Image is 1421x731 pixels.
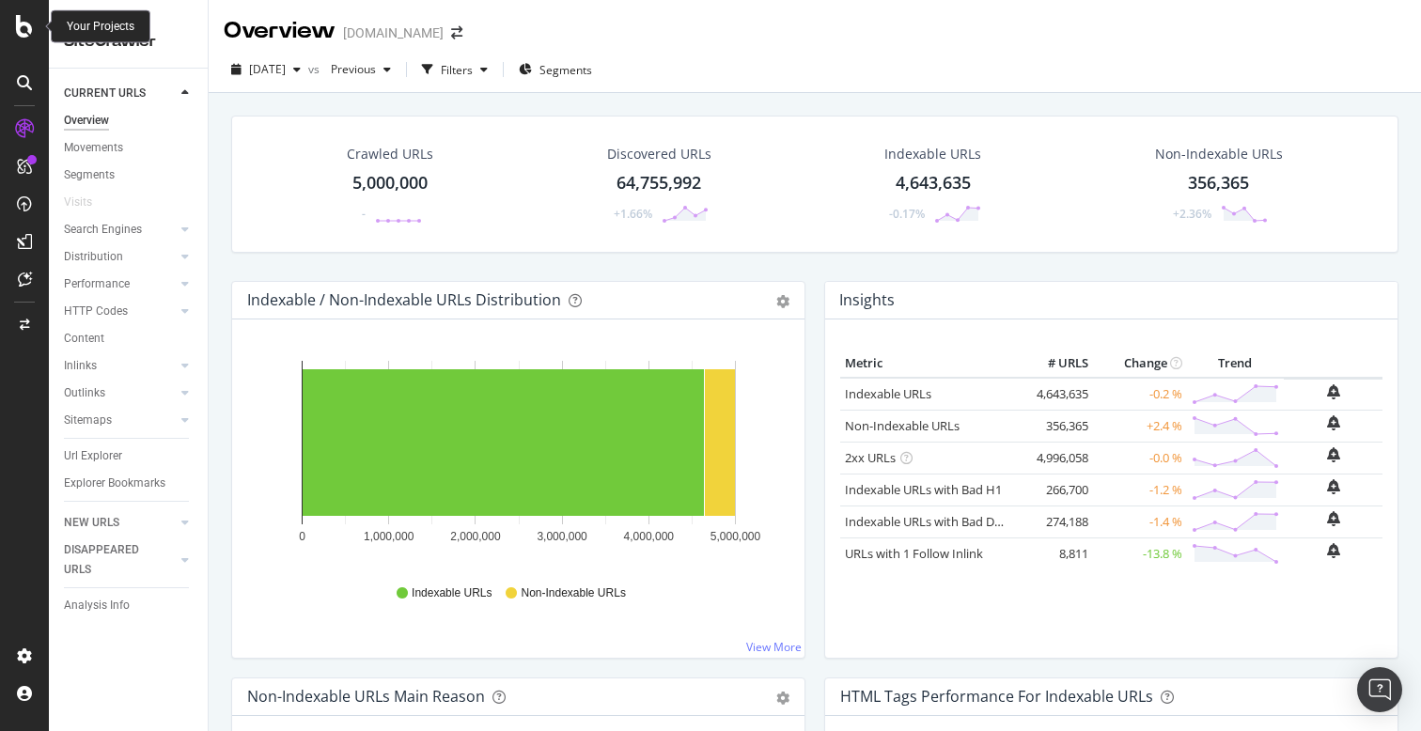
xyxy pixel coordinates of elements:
[67,19,134,35] div: Your Projects
[64,383,105,403] div: Outlinks
[64,356,97,376] div: Inlinks
[624,530,675,543] text: 4,000,000
[249,61,286,77] span: 2025 Aug. 15th
[776,692,789,705] div: gear
[64,446,122,466] div: Url Explorer
[64,193,92,212] div: Visits
[539,62,592,78] span: Segments
[224,15,336,47] div: Overview
[450,530,501,543] text: 2,000,000
[884,145,981,163] div: Indexable URLs
[64,138,195,158] a: Movements
[308,61,323,77] span: vs
[1018,350,1093,378] th: # URLS
[845,545,983,562] a: URLs with 1 Follow Inlink
[1093,350,1187,378] th: Change
[845,481,1002,498] a: Indexable URLs with Bad H1
[323,61,376,77] span: Previous
[537,530,587,543] text: 3,000,000
[1093,537,1187,569] td: -13.8 %
[64,274,130,294] div: Performance
[1155,145,1283,163] div: Non-Indexable URLs
[511,54,600,85] button: Segments
[64,474,165,493] div: Explorer Bookmarks
[776,295,789,308] div: gear
[1327,479,1340,494] div: bell-plus
[247,350,789,568] svg: A chart.
[64,193,111,212] a: Visits
[64,540,159,580] div: DISAPPEARED URLS
[412,585,492,601] span: Indexable URLs
[64,596,195,615] a: Analysis Info
[845,513,1050,530] a: Indexable URLs with Bad Description
[845,449,896,466] a: 2xx URLs
[364,530,414,543] text: 1,000,000
[362,206,366,222] div: -
[64,165,195,185] a: Segments
[840,350,1018,378] th: Metric
[889,206,925,222] div: -0.17%
[607,145,711,163] div: Discovered URLs
[896,171,971,195] div: 4,643,635
[614,206,652,222] div: +1.66%
[64,84,176,103] a: CURRENT URLS
[1173,206,1211,222] div: +2.36%
[347,145,433,163] div: Crawled URLs
[1018,410,1093,442] td: 356,365
[1093,442,1187,474] td: -0.0 %
[1187,350,1284,378] th: Trend
[617,171,701,195] div: 64,755,992
[1327,384,1340,399] div: bell-plus
[64,138,123,158] div: Movements
[1093,410,1187,442] td: +2.4 %
[299,530,305,543] text: 0
[64,411,112,430] div: Sitemaps
[1018,474,1093,505] td: 266,700
[839,288,895,313] h4: Insights
[247,687,485,706] div: Non-Indexable URLs Main Reason
[1327,543,1340,558] div: bell-plus
[343,23,444,42] div: [DOMAIN_NAME]
[451,26,462,39] div: arrow-right-arrow-left
[1327,415,1340,430] div: bell-plus
[845,417,960,434] a: Non-Indexable URLs
[840,687,1153,706] div: HTML Tags Performance for Indexable URLs
[64,596,130,615] div: Analysis Info
[64,540,176,580] a: DISAPPEARED URLS
[1018,537,1093,569] td: 8,811
[64,274,176,294] a: Performance
[64,247,176,267] a: Distribution
[64,411,176,430] a: Sitemaps
[64,513,119,533] div: NEW URLS
[64,165,115,185] div: Segments
[1327,447,1340,462] div: bell-plus
[1188,171,1249,195] div: 356,365
[64,84,146,103] div: CURRENT URLS
[414,54,495,85] button: Filters
[64,513,176,533] a: NEW URLS
[441,62,473,78] div: Filters
[64,356,176,376] a: Inlinks
[64,302,176,321] a: HTTP Codes
[746,639,802,655] a: View More
[323,54,398,85] button: Previous
[1018,378,1093,411] td: 4,643,635
[64,247,123,267] div: Distribution
[1018,505,1093,537] td: 274,188
[710,530,761,543] text: 5,000,000
[1327,511,1340,526] div: bell-plus
[1018,442,1093,474] td: 4,996,058
[224,54,308,85] button: [DATE]
[64,220,176,240] a: Search Engines
[64,329,195,349] a: Content
[1093,378,1187,411] td: -0.2 %
[64,383,176,403] a: Outlinks
[1357,667,1402,712] div: Open Intercom Messenger
[1093,505,1187,537] td: -1.4 %
[247,290,561,309] div: Indexable / Non-Indexable URLs Distribution
[64,446,195,466] a: Url Explorer
[64,220,142,240] div: Search Engines
[845,385,931,402] a: Indexable URLs
[352,171,428,195] div: 5,000,000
